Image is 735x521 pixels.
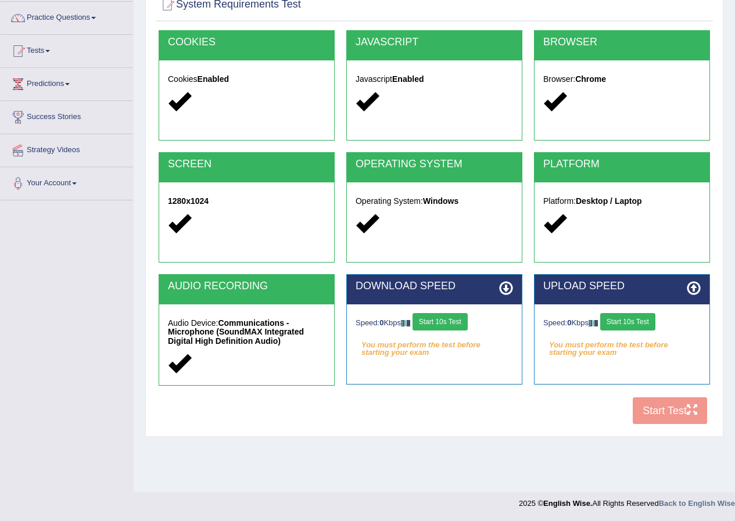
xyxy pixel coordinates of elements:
strong: Communications - Microphone (SoundMAX Integrated Digital High Definition Audio) [168,318,304,346]
div: 2025 © All Rights Reserved [519,492,735,509]
h5: Platform: [543,197,701,206]
a: Tests [1,35,133,64]
strong: English Wise. [543,499,592,508]
strong: Desktop / Laptop [576,196,642,206]
h2: SCREEN [168,159,325,170]
a: Success Stories [1,101,133,130]
h5: Cookies [168,75,325,84]
img: ajax-loader-fb-connection.gif [589,320,598,326]
a: Predictions [1,68,133,97]
div: Speed: Kbps [543,313,701,333]
a: Your Account [1,167,133,196]
strong: 0 [567,318,571,327]
em: You must perform the test before starting your exam [356,336,513,354]
strong: Enabled [392,74,424,84]
strong: Windows [423,196,458,206]
button: Start 10s Test [413,313,468,330]
div: Speed: Kbps [356,313,513,333]
h5: Browser: [543,75,701,84]
h2: JAVASCRIPT [356,37,513,48]
h2: BROWSER [543,37,701,48]
a: Back to English Wise [659,499,735,508]
strong: Chrome [575,74,606,84]
a: Strategy Videos [1,134,133,163]
em: You must perform the test before starting your exam [543,336,701,354]
img: ajax-loader-fb-connection.gif [401,320,410,326]
strong: 1280x1024 [168,196,209,206]
h5: Audio Device: [168,319,325,346]
h2: COOKIES [168,37,325,48]
h2: UPLOAD SPEED [543,281,701,292]
h2: OPERATING SYSTEM [356,159,513,170]
h5: Javascript [356,75,513,84]
h2: PLATFORM [543,159,701,170]
h2: AUDIO RECORDING [168,281,325,292]
h2: DOWNLOAD SPEED [356,281,513,292]
a: Practice Questions [1,2,133,31]
button: Start 10s Test [600,313,655,330]
strong: 0 [379,318,383,327]
h5: Operating System: [356,197,513,206]
strong: Enabled [198,74,229,84]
